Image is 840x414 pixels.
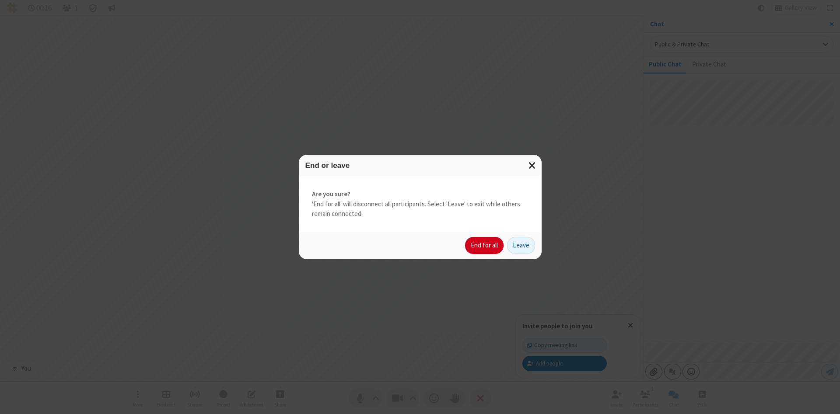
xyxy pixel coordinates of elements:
[507,237,535,254] button: Leave
[523,155,542,176] button: Close modal
[312,189,528,199] strong: Are you sure?
[465,237,504,254] button: End for all
[305,161,535,170] h3: End or leave
[299,176,542,232] div: 'End for all' will disconnect all participants. Select 'Leave' to exit while others remain connec...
